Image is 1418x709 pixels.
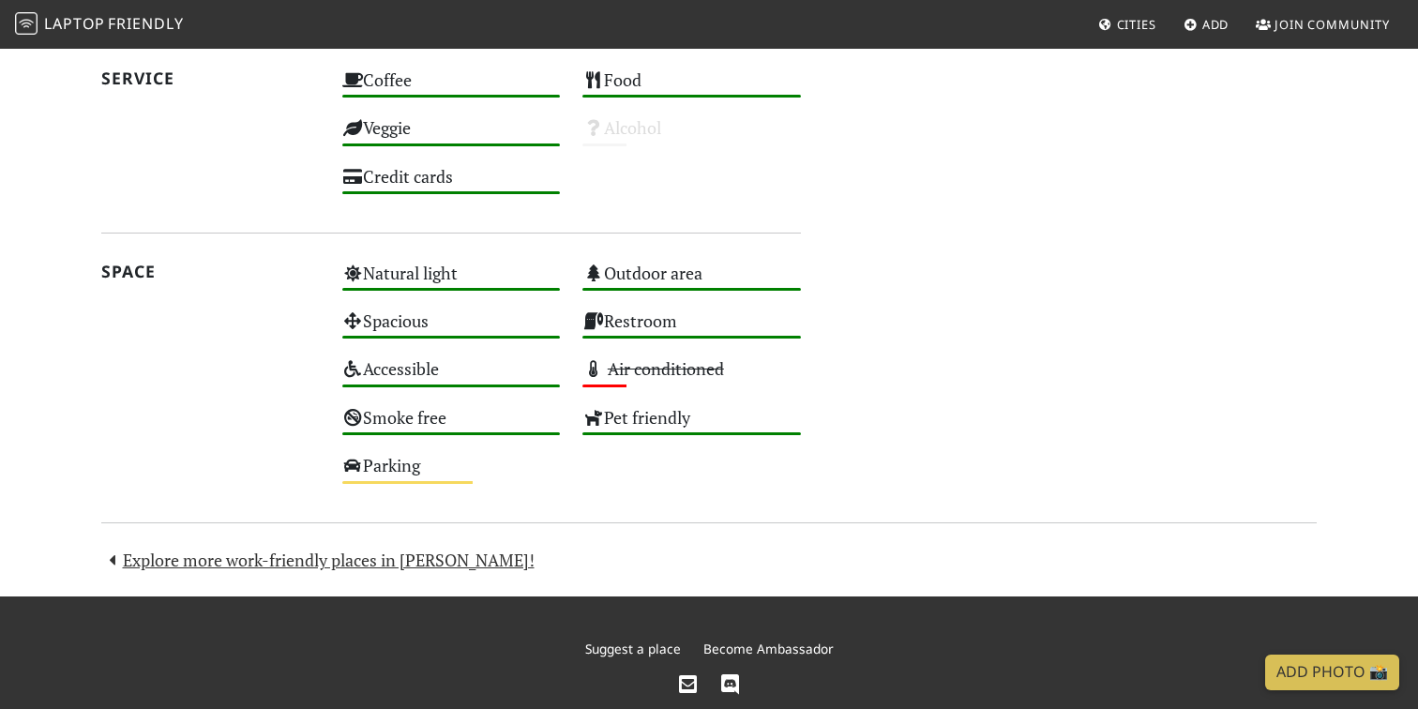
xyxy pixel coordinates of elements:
div: Outdoor area [571,258,812,306]
div: Accessible [331,354,572,401]
span: Friendly [108,13,183,34]
a: Explore more work-friendly places in [PERSON_NAME]! [101,549,535,571]
div: Smoke free [331,402,572,450]
div: Alcohol [571,113,812,160]
a: Join Community [1248,8,1397,41]
div: Restroom [571,306,812,354]
a: Suggest a place [585,640,681,657]
s: Air conditioned [608,357,724,380]
a: LaptopFriendly LaptopFriendly [15,8,184,41]
div: Parking [331,450,572,498]
div: Natural light [331,258,572,306]
h2: Space [101,262,320,281]
img: LaptopFriendly [15,12,38,35]
span: Cities [1117,16,1156,33]
div: Veggie [331,113,572,160]
span: Add [1202,16,1229,33]
div: Credit cards [331,161,572,209]
div: Spacious [331,306,572,354]
a: Become Ambassador [703,640,834,657]
span: Join Community [1275,16,1390,33]
div: Coffee [331,65,572,113]
a: Add [1176,8,1237,41]
span: Laptop [44,13,105,34]
h2: Service [101,68,320,88]
div: Food [571,65,812,113]
a: Cities [1091,8,1164,41]
div: Pet friendly [571,402,812,450]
